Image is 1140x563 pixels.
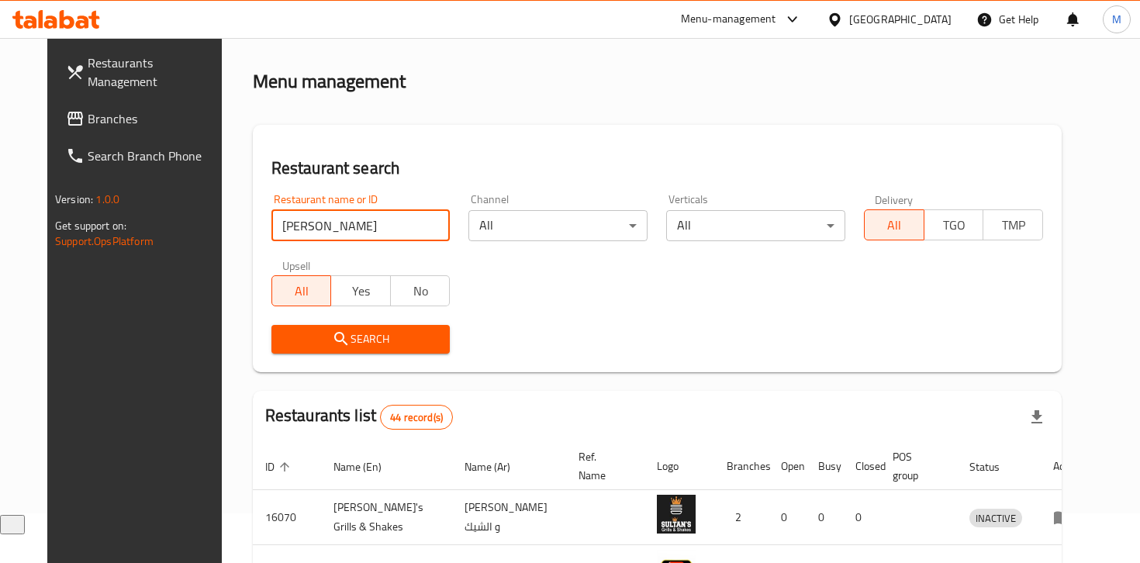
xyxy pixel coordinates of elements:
span: INACTIVE [969,509,1022,527]
td: 0 [769,490,806,545]
div: INACTIVE [969,509,1022,527]
div: Menu [1053,508,1082,527]
td: 16070 [253,490,321,545]
div: Menu-management [681,10,776,29]
td: [PERSON_NAME]'s Grills & Shakes [321,490,452,545]
div: [GEOGRAPHIC_DATA] [849,11,952,28]
td: 0 [806,490,843,545]
td: [PERSON_NAME] و الشيك [452,490,566,545]
td: 0 [843,490,880,545]
span: M [1112,11,1121,28]
td: 2 [714,490,769,545]
img: Sultan's Grills & Shakes [657,495,696,534]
